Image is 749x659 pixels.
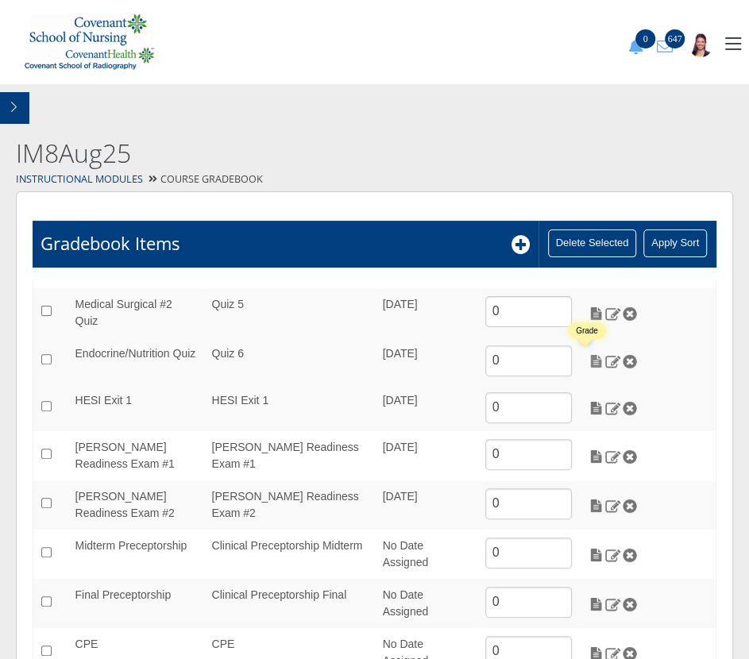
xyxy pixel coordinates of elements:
i: Add New [512,235,531,254]
td: [PERSON_NAME] Readiness Exam #1 [204,431,375,480]
img: Edit [604,354,621,368]
td: [DATE] [375,480,477,530]
td: Final Preceptorship [68,579,204,628]
span: 647 [665,29,685,48]
span: 0 [635,29,655,48]
td: [PERSON_NAME] Readiness Exam #2 [204,480,375,530]
button: 647 [651,39,679,55]
td: [PERSON_NAME] Readiness Exam #1 [68,431,204,480]
td: Endocrine/Nutrition Quiz [68,337,204,384]
img: Grade [588,499,604,513]
td: Clinical Preceptorship Final [204,579,375,628]
a: 647 [651,28,679,52]
td: HESI Exit 1 [68,384,204,431]
h2: IM8Aug25 [16,136,566,171]
img: 1943_125_125.jpg [689,33,712,57]
img: Edit [604,548,621,562]
td: HESI Exit 1 [204,384,375,431]
img: Grade [588,597,604,611]
img: Delete [621,449,638,464]
td: [DATE] [375,431,477,480]
td: [DATE] [375,337,477,384]
td: No Date Assigned [375,579,477,628]
img: Grade [588,306,604,321]
input: Apply Sort [643,229,707,257]
img: Edit [604,449,621,464]
td: Clinical Preceptorship Midterm [204,530,375,579]
h1: Gradebook Items [41,231,180,256]
img: Delete [621,354,638,368]
img: Edit [604,597,621,611]
td: Medical Surgical #2 Quiz [68,288,204,337]
img: Grade [588,449,604,464]
img: Delete [621,499,638,513]
a: Instructional Modules [16,172,143,186]
input: Delete Selected [548,229,637,257]
button: 0 [622,39,651,55]
img: Grade [588,401,604,415]
div: Grade [576,326,598,335]
td: Quiz 5 [204,288,375,337]
img: Delete [621,548,638,562]
img: Edit [604,401,621,415]
img: Edit [604,499,621,513]
td: Midterm Preceptorship [68,530,204,579]
td: Quiz 6 [204,337,375,384]
img: Grade [588,354,604,368]
img: Delete [621,401,638,415]
img: Grade [588,548,604,562]
td: [DATE] [375,384,477,431]
td: [DATE] [375,288,477,337]
img: Delete [621,597,638,611]
td: [PERSON_NAME] Readiness Exam #2 [68,480,204,530]
img: Delete [621,306,638,321]
img: Edit [604,306,621,321]
td: No Date Assigned [375,530,477,579]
